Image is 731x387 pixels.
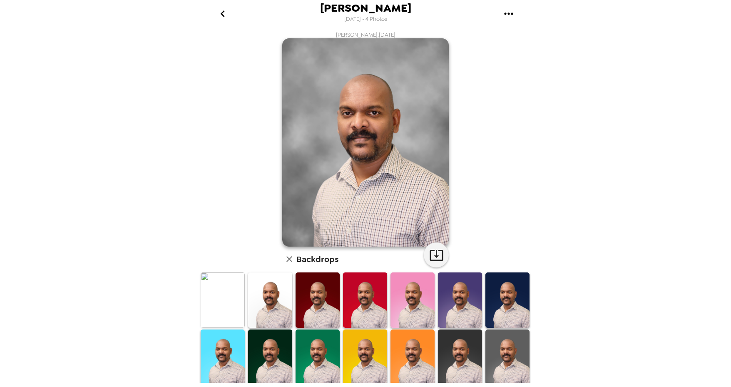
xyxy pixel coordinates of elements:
[344,14,387,25] span: [DATE] • 4 Photos
[296,252,338,266] h6: Backdrops
[320,2,411,14] span: [PERSON_NAME]
[201,272,245,328] img: Original
[336,31,395,38] span: [PERSON_NAME] , [DATE]
[282,38,449,247] img: user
